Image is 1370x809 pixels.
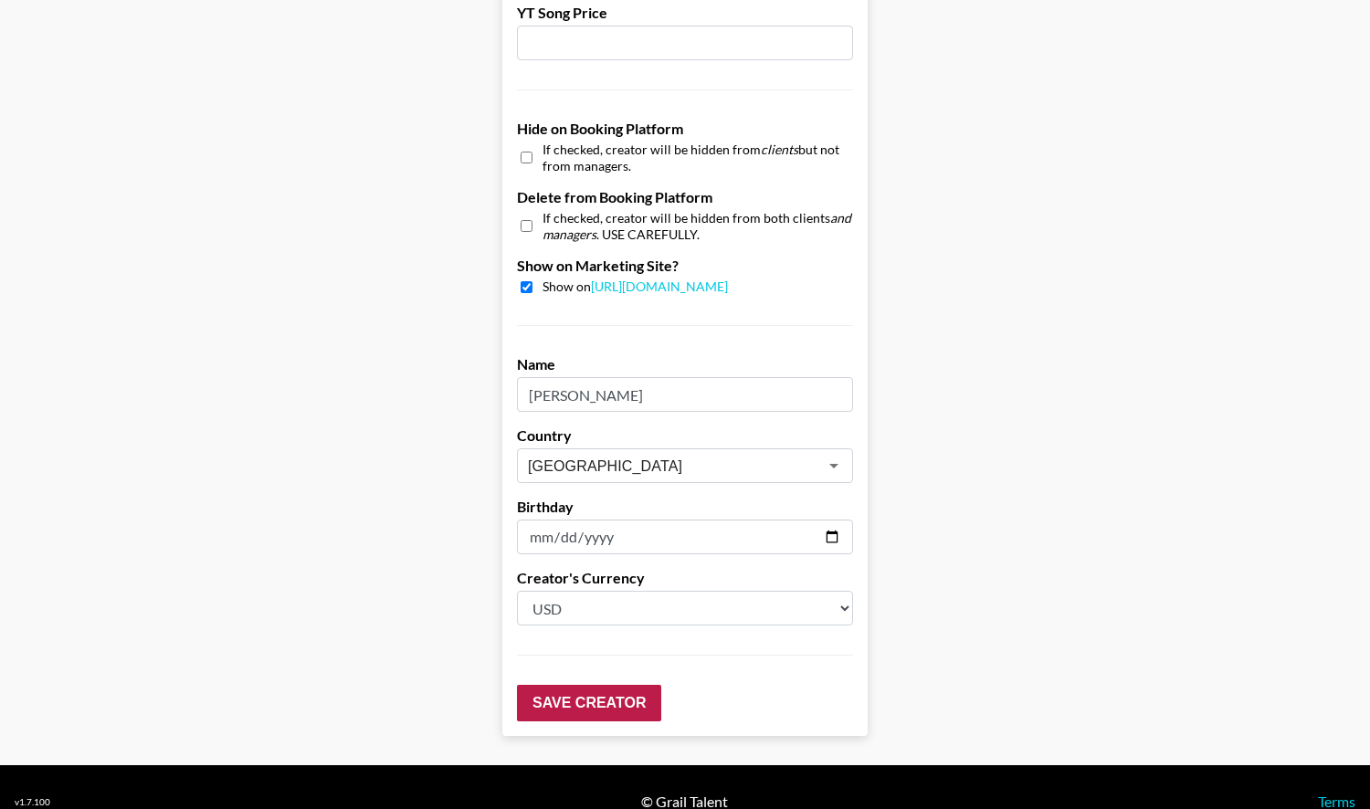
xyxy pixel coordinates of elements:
[591,278,728,294] a: [URL][DOMAIN_NAME]
[543,142,853,173] span: If checked, creator will be hidden from but not from managers.
[517,4,853,22] label: YT Song Price
[517,188,853,206] label: Delete from Booking Platform
[761,142,798,157] em: clients
[821,453,847,478] button: Open
[517,498,853,516] label: Birthday
[517,569,853,587] label: Creator's Currency
[543,210,851,242] em: and managers
[517,426,853,445] label: Country
[543,278,728,296] span: Show on
[517,257,853,275] label: Show on Marketing Site?
[15,796,50,808] div: v 1.7.100
[517,355,853,373] label: Name
[517,120,853,138] label: Hide on Booking Platform
[517,685,661,721] input: Save Creator
[543,210,853,242] span: If checked, creator will be hidden from both clients . USE CAREFULLY.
